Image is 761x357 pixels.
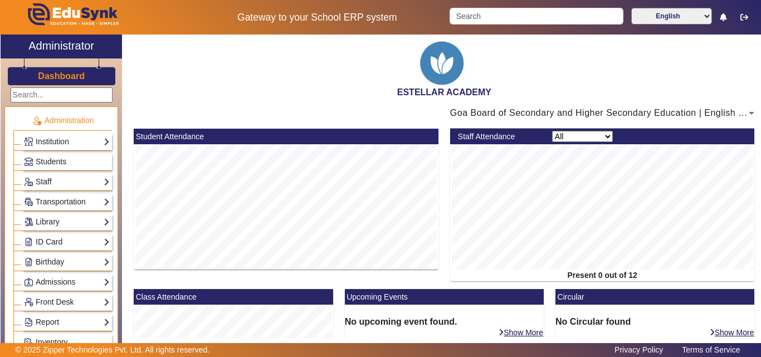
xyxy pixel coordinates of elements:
[450,8,623,25] input: Search
[36,338,68,346] span: Inventory
[25,338,33,346] img: Inventory.png
[345,316,544,327] h6: No upcoming event found.
[1,35,122,58] a: Administrator
[416,37,472,87] img: afff17ed-f07d-48d0-85c8-3cb05a64c1b3
[555,316,754,327] h6: No Circular found
[24,336,110,349] a: Inventory
[134,289,333,305] mat-card-header: Class Attendance
[452,131,546,143] div: Staff Attendance
[11,87,113,102] input: Search...
[38,71,85,81] h3: Dashboard
[197,12,438,23] h5: Gateway to your School ERP system
[13,115,112,126] p: Administration
[25,158,33,166] img: Students.png
[709,327,755,338] a: Show More
[676,343,745,357] a: Terms of Service
[609,343,669,357] a: Privacy Policy
[32,116,42,126] img: Administration.png
[128,87,760,97] h2: ESTELLAR ACADEMY
[498,327,544,338] a: Show More
[28,39,94,52] h2: Administrator
[24,155,110,168] a: Students
[36,157,66,166] span: Students
[134,129,438,144] mat-card-header: Student Attendance
[555,289,754,305] mat-card-header: Circular
[345,289,544,305] mat-card-header: Upcoming Events
[37,70,85,82] a: Dashboard
[16,344,210,356] p: © 2025 Zipper Technologies Pvt. Ltd. All rights reserved.
[450,270,755,281] div: Present 0 out of 12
